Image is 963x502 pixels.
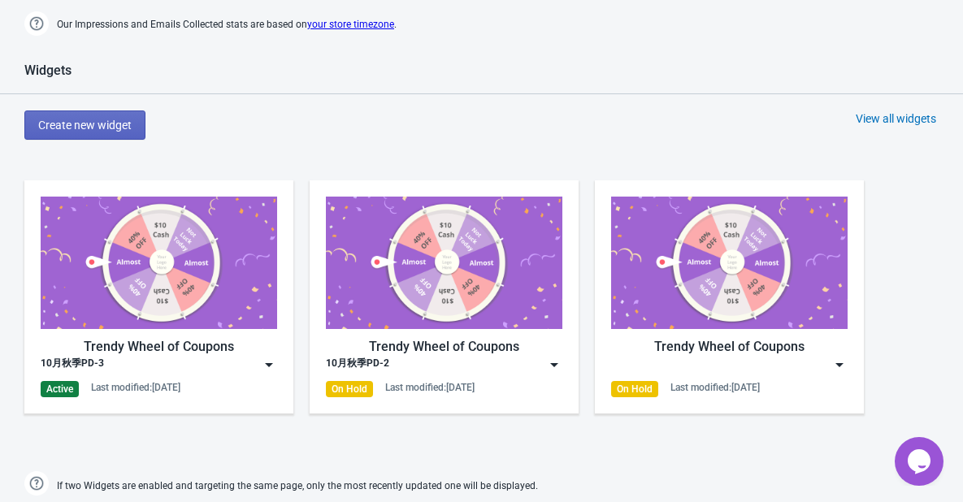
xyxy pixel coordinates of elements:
img: trendy_game.png [611,197,848,329]
img: trendy_game.png [41,197,277,329]
img: dropdown.png [831,357,848,373]
div: On Hold [326,381,373,397]
div: Trendy Wheel of Coupons [611,337,848,357]
iframe: chat widget [895,437,947,486]
div: Trendy Wheel of Coupons [41,337,277,357]
img: trendy_game.png [326,197,562,329]
img: dropdown.png [546,357,562,373]
img: help.png [24,471,49,496]
span: Create new widget [38,119,132,132]
span: If two Widgets are enabled and targeting the same page, only the most recently updated one will b... [57,473,538,500]
div: Trendy Wheel of Coupons [326,337,562,357]
img: help.png [24,11,49,36]
span: Our Impressions and Emails Collected stats are based on . [57,11,397,38]
a: your store timezone [307,19,394,30]
div: Active [41,381,79,397]
div: View all widgets [856,110,936,127]
div: Last modified: [DATE] [385,381,475,394]
div: 10月秋季PD-3 [41,357,104,373]
div: Last modified: [DATE] [670,381,760,394]
img: dropdown.png [261,357,277,373]
button: Create new widget [24,110,145,140]
div: Last modified: [DATE] [91,381,180,394]
div: On Hold [611,381,658,397]
div: 10月秋季PD-2 [326,357,389,373]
